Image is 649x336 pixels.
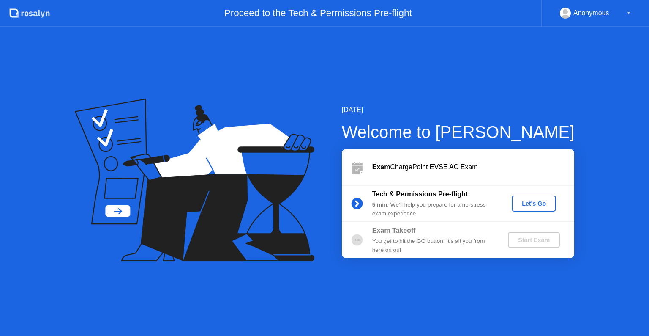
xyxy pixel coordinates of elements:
div: You get to hit the GO button! It’s all you from here on out [372,237,494,254]
div: Let's Go [515,200,553,207]
div: : We’ll help you prepare for a no-stress exam experience [372,201,494,218]
b: Tech & Permissions Pre-flight [372,190,468,198]
button: Let's Go [512,196,556,212]
div: [DATE] [342,105,575,115]
div: Anonymous [573,8,609,19]
div: ChargePoint EVSE AC Exam [372,162,574,172]
div: ▼ [627,8,631,19]
button: Start Exam [508,232,560,248]
div: Start Exam [511,237,556,243]
b: Exam [372,163,390,171]
b: Exam Takeoff [372,227,416,234]
b: 5 min [372,201,387,208]
div: Welcome to [PERSON_NAME] [342,119,575,145]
